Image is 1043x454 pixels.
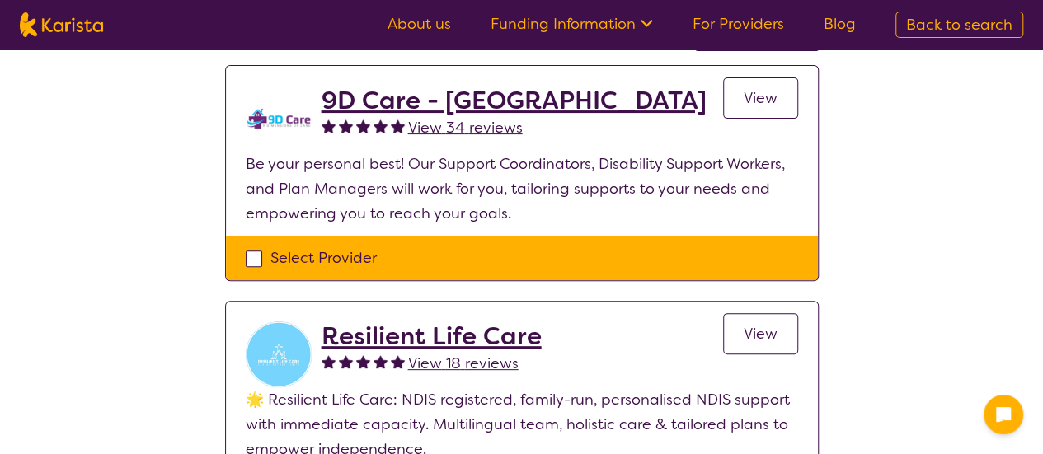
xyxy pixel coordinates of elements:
a: For Providers [693,14,784,34]
img: fullstar [374,119,388,133]
img: fullstar [322,354,336,368]
img: fullstar [391,354,405,368]
a: Back to search [895,12,1023,38]
a: Funding Information [491,14,653,34]
a: View [723,77,798,119]
img: fullstar [339,119,353,133]
img: Karista logo [20,12,103,37]
a: View 18 reviews [408,351,519,376]
span: Back to search [906,15,1012,35]
img: fullstar [339,354,353,368]
span: View [744,324,778,344]
a: 9D Care - [GEOGRAPHIC_DATA] [322,86,707,115]
a: About us [388,14,451,34]
a: Resilient Life Care [322,321,542,351]
a: Blog [824,14,856,34]
p: Be your personal best! Our Support Coordinators, Disability Support Workers, and Plan Managers wi... [246,152,798,226]
a: View [723,313,798,354]
img: fullstar [356,119,370,133]
span: View 34 reviews [408,118,523,138]
img: fullstar [322,119,336,133]
a: View 34 reviews [408,115,523,140]
img: vzbticyvohokqi1ge6ob.jpg [246,321,312,387]
img: zklkmrpc7cqrnhnbeqm0.png [246,86,312,152]
span: View 18 reviews [408,353,519,373]
img: fullstar [374,354,388,368]
img: fullstar [391,119,405,133]
span: View [744,88,778,108]
img: fullstar [356,354,370,368]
